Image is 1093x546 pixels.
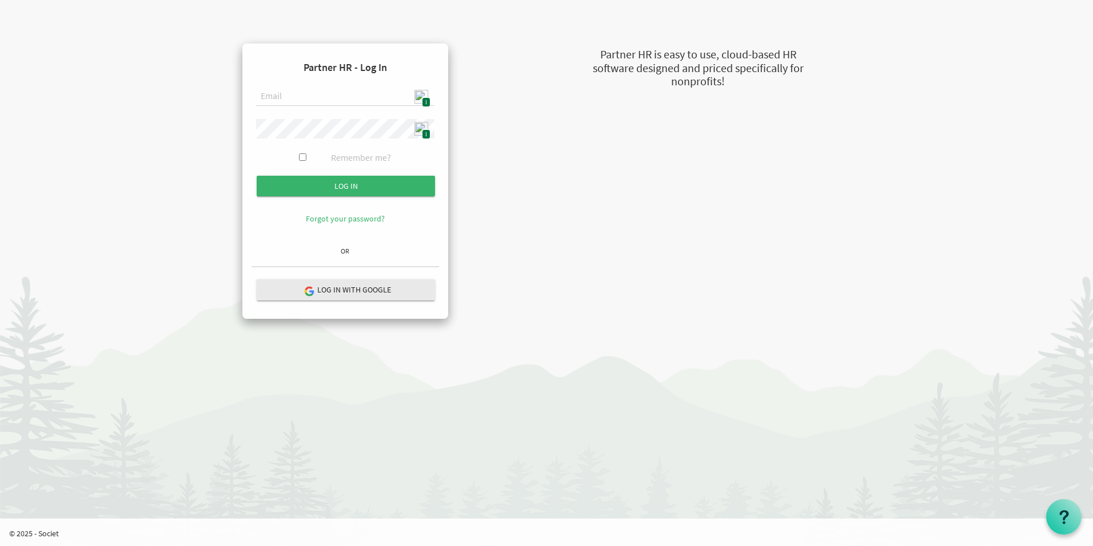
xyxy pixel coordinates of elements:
span: 1 [422,97,430,107]
input: Log in [257,176,435,196]
h6: OR [252,247,439,255]
span: 1 [422,129,430,139]
img: npw-badge-icon.svg [414,122,428,136]
div: nonprofits! [535,73,861,90]
h4: Partner HR - Log In [252,53,439,82]
div: Partner HR is easy to use, cloud-based HR [535,46,861,63]
div: software designed and priced specifically for [535,60,861,77]
img: npw-badge-icon.svg [414,90,428,104]
label: Remember me? [331,151,391,164]
p: © 2025 - Societ [9,528,1093,539]
a: Forgot your password? [306,213,385,224]
button: Log in with Google [257,279,435,300]
input: Email [256,87,434,106]
img: google-logo.png [304,286,314,296]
